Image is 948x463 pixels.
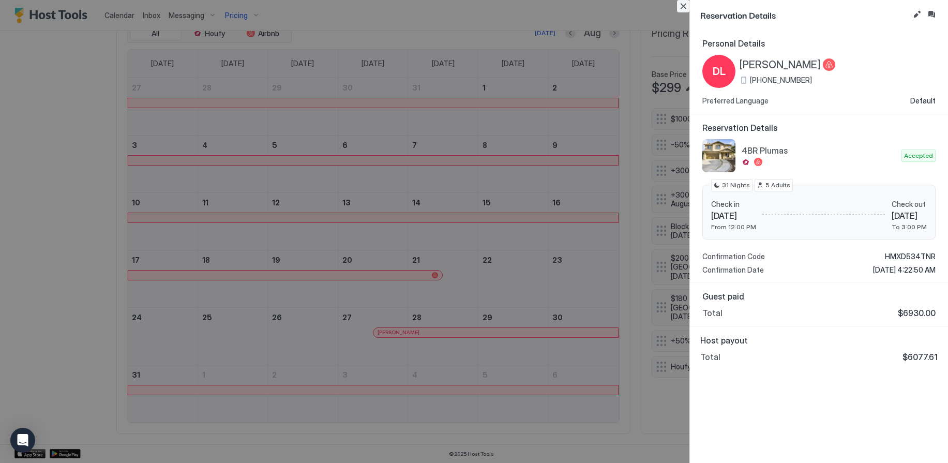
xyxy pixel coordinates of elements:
[904,151,933,160] span: Accepted
[713,64,726,79] span: DL
[722,181,750,190] span: 31 Nights
[711,200,756,209] span: Check in
[910,96,936,106] span: Default
[702,123,936,133] span: Reservation Details
[750,76,812,85] span: [PHONE_NUMBER]
[702,139,735,172] div: listing image
[898,308,936,318] span: $6930.00
[700,335,938,346] span: Host payout
[702,96,769,106] span: Preferred Language
[711,211,756,221] span: [DATE]
[892,200,927,209] span: Check out
[892,211,927,221] span: [DATE]
[702,252,765,261] span: Confirmation Code
[742,145,897,156] span: 4BR Plumas
[925,8,938,21] button: Inbox
[702,291,936,302] span: Guest paid
[702,265,764,275] span: Confirmation Date
[10,428,35,453] div: Open Intercom Messenger
[702,38,936,49] span: Personal Details
[911,8,923,21] button: Edit reservation
[902,352,938,362] span: $6077.61
[873,265,936,275] span: [DATE] 4:22:50 AM
[892,223,927,231] span: To 3:00 PM
[702,308,723,318] span: Total
[700,8,909,21] span: Reservation Details
[740,58,821,71] span: [PERSON_NAME]
[765,181,790,190] span: 5 Adults
[711,223,756,231] span: From 12:00 PM
[885,252,936,261] span: HMXD534TNR
[700,352,720,362] span: Total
